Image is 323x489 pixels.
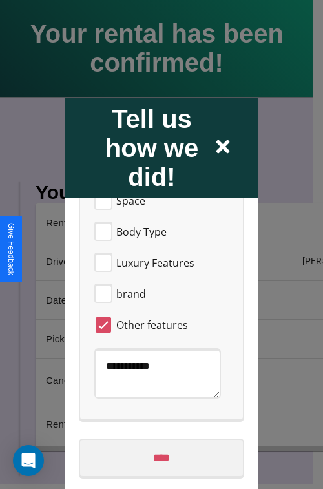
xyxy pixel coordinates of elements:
h2: Tell us how we did! [90,104,213,191]
div: Open Intercom Messenger [13,445,44,476]
span: Body Type [116,224,167,239]
span: Space [116,192,145,208]
span: Other features [116,317,188,332]
span: Luxury Features [116,255,194,270]
span: brand [116,286,146,301]
div: Give Feedback [6,223,16,275]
